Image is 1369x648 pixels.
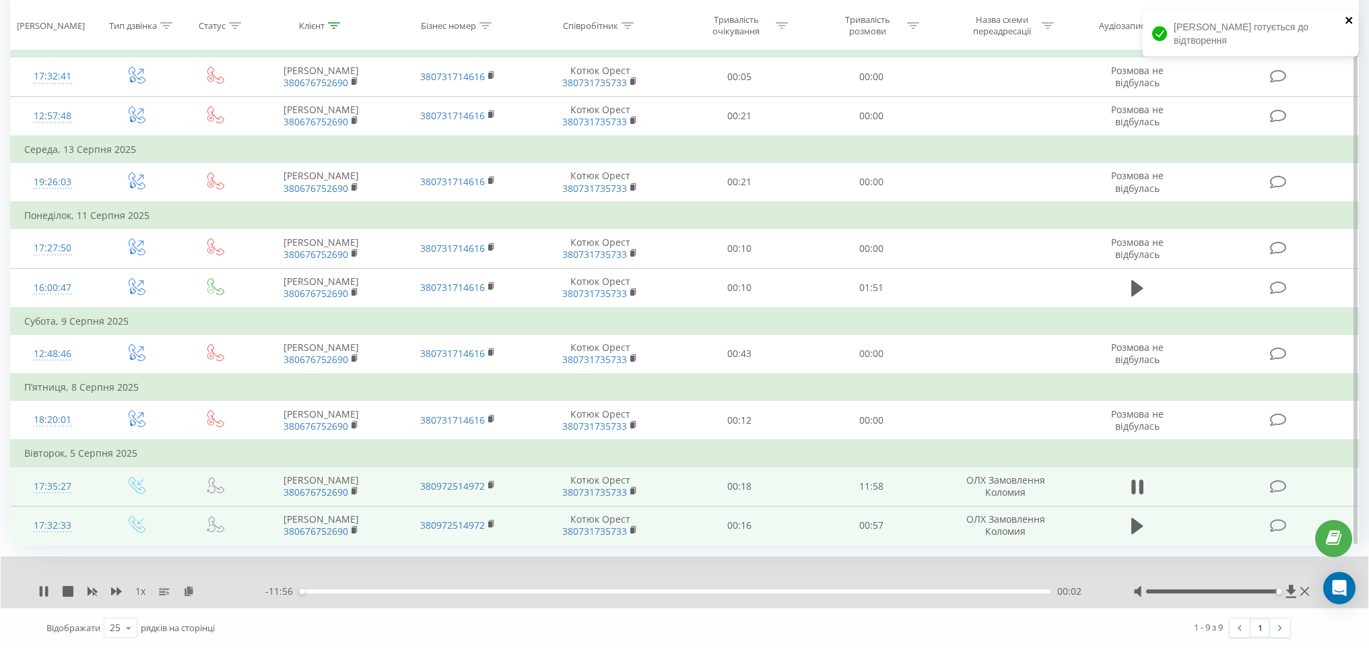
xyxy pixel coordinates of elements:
a: 380731714616 [420,109,485,122]
span: рядків на сторінці [141,622,215,634]
div: Тип дзвінка [109,20,157,31]
td: 00:05 [674,57,805,96]
a: 380731714616 [420,414,485,426]
td: 00:12 [674,401,805,441]
span: 1 x [135,585,145,598]
div: 17:27:50 [24,235,81,261]
a: 380731735733 [562,76,627,89]
td: 00:16 [674,506,805,545]
div: Аудіозапис розмови [1099,20,1184,31]
span: Розмова не відбулась [1111,64,1164,89]
td: Котюк Орест [527,401,674,441]
td: 11:58 [805,467,937,506]
a: 1 [1250,618,1270,637]
td: П’ятниця, 8 Серпня 2025 [11,374,1359,401]
a: 380676752690 [283,76,348,89]
a: 380676752690 [283,182,348,195]
td: 00:18 [674,467,805,506]
a: 380676752690 [283,525,348,538]
td: [PERSON_NAME] [253,506,389,545]
td: Котюк Орест [527,162,674,202]
td: 00:43 [674,334,805,374]
td: 00:10 [674,229,805,268]
a: 380731714616 [420,242,485,255]
a: 380731735733 [562,486,627,498]
a: 380676752690 [283,115,348,128]
div: Бізнес номер [421,20,476,31]
div: 12:57:48 [24,103,81,129]
td: Котюк Орест [527,96,674,136]
a: 380731714616 [420,347,485,360]
td: 00:57 [805,506,937,545]
a: 380972514972 [420,519,485,531]
div: Тривалість розмови [832,14,904,37]
td: 00:00 [805,229,937,268]
div: [PERSON_NAME] готується до відтворення [1143,11,1358,57]
td: 01:51 [805,268,937,308]
div: 17:32:41 [24,63,81,90]
a: 380731735733 [562,182,627,195]
td: [PERSON_NAME] [253,162,389,202]
div: Accessibility label [299,589,304,594]
a: 380731735733 [562,115,627,128]
td: [PERSON_NAME] [253,467,389,506]
div: Статус [199,20,226,31]
td: [PERSON_NAME] [253,229,389,268]
a: 380972514972 [420,480,485,492]
td: [PERSON_NAME] [253,334,389,374]
a: 380731735733 [562,353,627,366]
a: 380731735733 [562,287,627,300]
div: Клієнт [299,20,325,31]
td: Понеділок, 11 Серпня 2025 [11,202,1359,229]
div: 17:32:33 [24,513,81,539]
div: 18:20:01 [24,407,81,433]
div: Тривалість очікування [700,14,772,37]
span: Відображати [46,622,100,634]
a: 380676752690 [283,420,348,432]
td: [PERSON_NAME] [253,268,389,308]
td: 00:21 [674,162,805,202]
a: 380731735733 [562,420,627,432]
div: 25 [110,621,121,635]
td: 00:00 [805,57,937,96]
td: 00:10 [674,268,805,308]
div: 17:35:27 [24,474,81,500]
div: Співробітник [563,20,618,31]
span: Розмова не відбулась [1111,341,1164,366]
button: close [1345,15,1354,28]
td: [PERSON_NAME] [253,96,389,136]
div: 12:48:46 [24,341,81,367]
td: 00:21 [674,96,805,136]
a: 380731714616 [420,175,485,188]
td: ОЛХ Замовлення Коломия [937,506,1073,545]
div: Open Intercom Messenger [1323,572,1356,604]
td: [PERSON_NAME] [253,57,389,96]
td: 00:00 [805,334,937,374]
td: ОЛХ Замовлення Коломия [937,467,1073,506]
span: - 11:56 [265,585,300,598]
div: 1 - 9 з 9 [1194,620,1223,634]
div: [PERSON_NAME] [17,20,85,31]
a: 380676752690 [283,248,348,261]
div: Accessibility label [1276,589,1281,594]
td: 00:00 [805,96,937,136]
a: 380676752690 [283,353,348,366]
a: 380731714616 [420,281,485,294]
span: Розмова не відбулась [1111,236,1164,261]
div: 19:26:03 [24,169,81,195]
span: Розмова не відбулась [1111,169,1164,194]
span: 00:02 [1057,585,1081,598]
span: Розмова не відбулась [1111,408,1164,432]
td: Котюк Орест [527,268,674,308]
td: 00:00 [805,401,937,441]
td: Котюк Орест [527,467,674,506]
td: Середа, 13 Серпня 2025 [11,136,1359,163]
a: 380731735733 [562,248,627,261]
td: 00:00 [805,162,937,202]
td: Котюк Орест [527,57,674,96]
span: Розмова не відбулась [1111,103,1164,128]
td: Котюк Орест [527,334,674,374]
td: Котюк Орест [527,506,674,545]
td: [PERSON_NAME] [253,401,389,441]
td: Вівторок, 5 Серпня 2025 [11,440,1359,467]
